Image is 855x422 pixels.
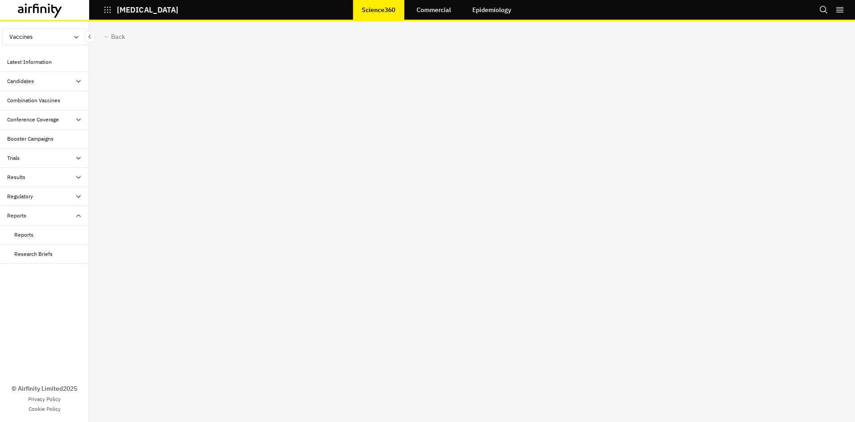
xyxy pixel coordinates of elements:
[7,96,60,104] div: Combination Vaccines
[7,154,20,162] div: Trials
[12,384,77,393] p: © Airfinity Limited 2025
[14,250,53,258] div: Research Briefs
[362,6,395,13] p: Science360
[819,2,828,17] button: Search
[7,173,25,181] div: Results
[29,405,61,413] a: Cookie Policy
[7,212,26,220] div: Reports
[103,32,125,42] div: ← Back
[7,77,34,85] div: Candidates
[7,192,33,201] div: Regulatory
[117,6,178,14] p: [MEDICAL_DATA]
[103,2,178,17] button: [MEDICAL_DATA]
[7,135,54,143] div: Booster Campaigns
[14,231,33,239] div: Reports
[2,29,87,46] button: Vaccines
[28,395,61,403] a: Privacy Policy
[84,31,95,42] button: Close Sidebar
[7,116,59,124] div: Conference Coverage
[7,58,52,66] div: Latest Information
